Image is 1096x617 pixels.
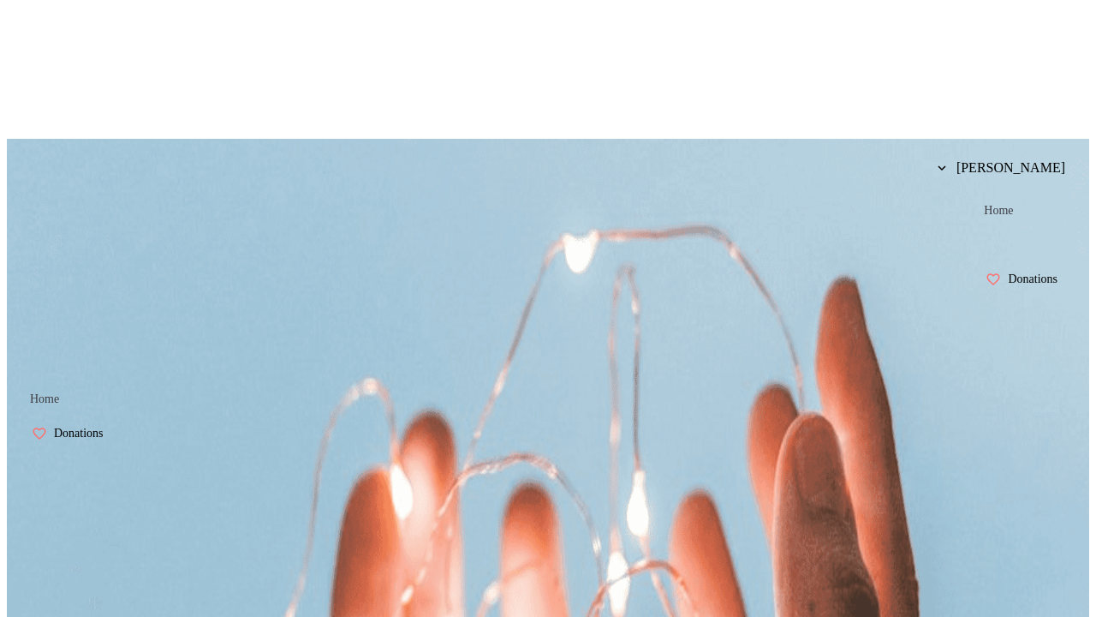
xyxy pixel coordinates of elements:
span: Home [984,204,1013,218]
span: [PERSON_NAME] [956,160,1065,176]
a: Home [17,382,72,416]
span: Donations [54,427,104,440]
span: Home [30,392,59,406]
a: Donations [17,416,125,451]
a: Home [971,194,1026,228]
span: Donations [1008,273,1057,286]
a: Donations [971,262,1079,297]
button: [PERSON_NAME] [924,151,1079,185]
